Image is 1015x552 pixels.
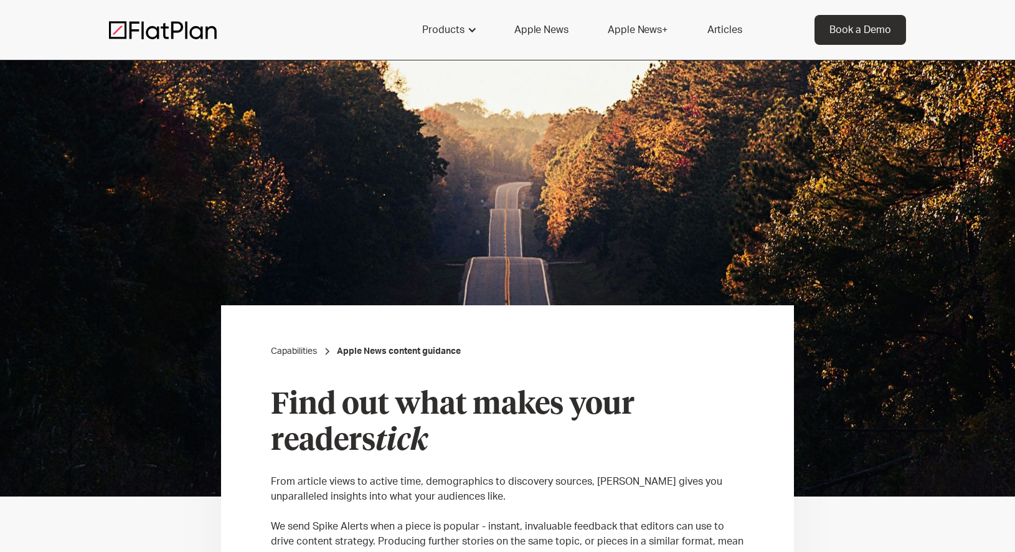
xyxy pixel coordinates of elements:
[337,345,461,358] a: Apple News content guidance
[407,15,489,45] div: Products
[375,426,428,456] em: tick
[829,22,891,37] div: Book a Demo
[692,15,757,45] a: Articles
[271,459,744,474] p: ‍
[271,504,744,519] p: ‍
[422,22,465,37] div: Products
[499,15,583,45] a: Apple News
[271,388,744,459] h2: Find out what makes your readers
[271,345,317,358] a: Capabilities
[593,15,682,45] a: Apple News+
[271,474,744,504] p: From article views to active time, demographics to discovery sources, [PERSON_NAME] gives you unp...
[814,15,906,45] a: Book a Demo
